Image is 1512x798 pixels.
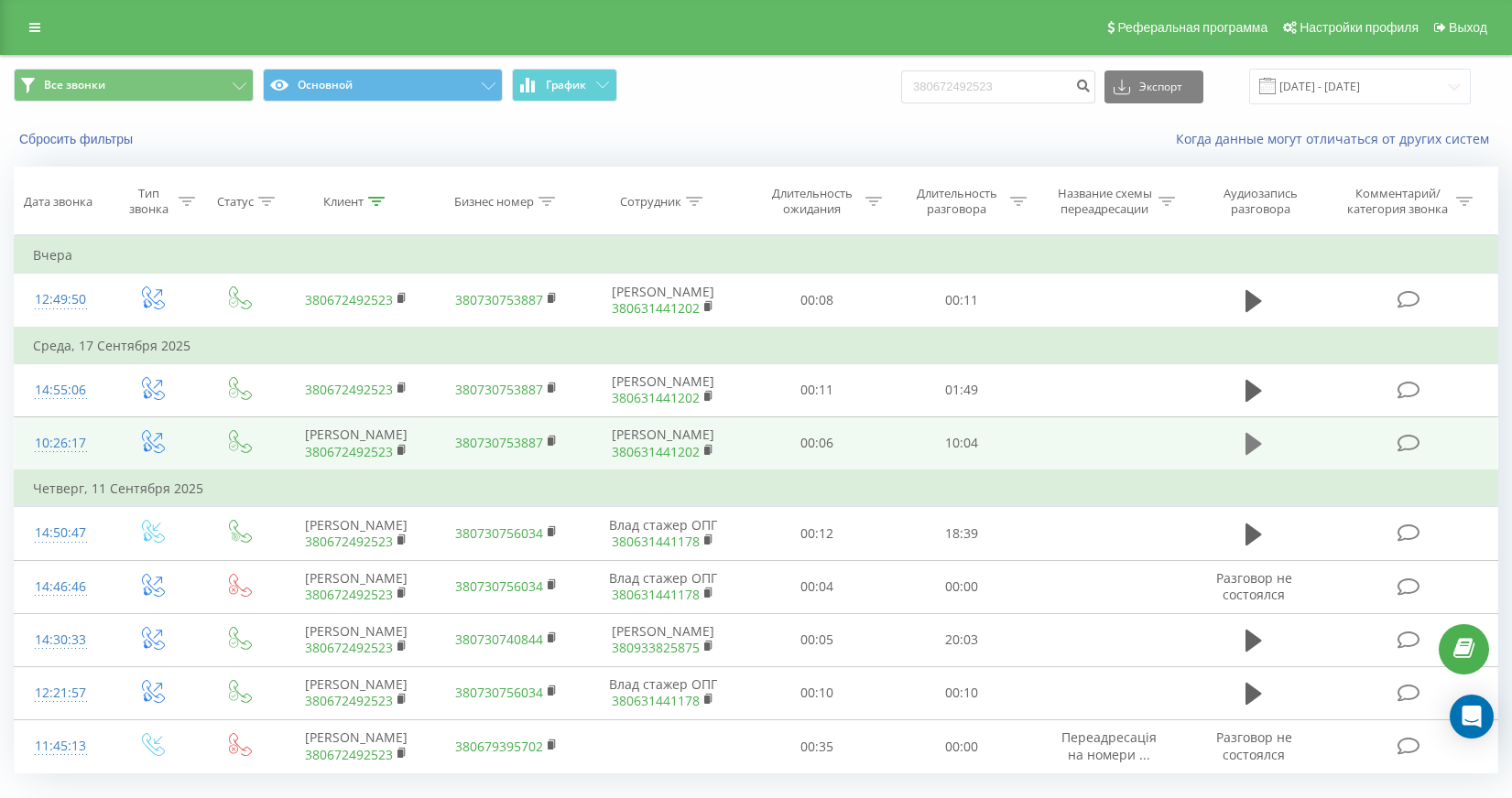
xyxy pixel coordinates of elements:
a: 380730756034 [455,524,543,542]
a: 380631441178 [612,586,700,603]
td: 00:11 [745,363,889,416]
td: [PERSON_NAME] [281,507,431,560]
span: Все звонки [44,78,105,92]
a: 380631441178 [612,692,700,709]
div: 11:45:13 [33,728,89,764]
a: 380679395702 [455,738,543,755]
span: Разговор не состоялся [1216,728,1292,762]
td: 01:49 [889,363,1034,416]
td: Среда, 17 Сентября 2025 [15,328,1498,364]
button: Сбросить фильтры [14,131,142,147]
a: 380730740844 [455,631,543,648]
span: Разговор не состоялся [1216,569,1292,603]
td: 00:08 [745,274,889,328]
a: 380631441202 [612,389,700,406]
a: 380730753887 [455,291,543,308]
td: 18:39 [889,507,1034,560]
span: Выход [1449,20,1487,35]
a: 380672492523 [305,586,393,603]
td: [PERSON_NAME] [281,416,431,470]
a: 380631441202 [612,299,700,317]
a: 380631441178 [612,533,700,550]
a: 380730753887 [455,434,543,451]
td: Четверг, 11 Сентября 2025 [15,470,1498,507]
td: Влад стажер ОПГ [582,507,744,560]
td: [PERSON_NAME] [582,363,744,416]
td: Влад стажер ОПГ [582,560,744,613]
td: 00:11 [889,274,1034,328]
a: 380672492523 [305,533,393,550]
td: Влад стажер ОПГ [582,666,744,719]
div: Бизнес номер [454,194,534,210]
td: 00:00 [889,720,1034,773]
span: График [546,79,586,92]
div: 14:50:47 [33,515,89,551]
td: 00:35 [745,720,889,773]
button: График [512,69,617,102]
div: Длительность разговора [908,186,1006,217]
button: Все звонки [14,69,254,102]
td: [PERSON_NAME] [281,560,431,613]
a: 380672492523 [305,443,393,460]
span: Настройки профиля [1300,20,1419,35]
a: 380730756034 [455,577,543,595]
a: 380631441202 [612,443,700,460]
div: 10:26:17 [33,426,89,461]
td: 00:00 [889,560,1034,613]
td: 00:12 [745,507,889,560]
div: 12:49:50 [33,282,89,318]
div: Дата звонка [24,194,92,210]
td: 20:03 [889,613,1034,666]
span: Реферальная программа [1117,20,1267,35]
div: Длительность ожидания [763,186,861,217]
td: 00:10 [889,666,1034,719]
div: Комментарий/категория звонка [1344,186,1452,217]
div: 14:55:06 [33,372,89,408]
td: [PERSON_NAME] [582,613,744,666]
td: 10:04 [889,416,1034,470]
td: 00:10 [745,666,889,719]
div: Аудиозапись разговора [1202,186,1320,217]
a: 380672492523 [305,639,393,656]
td: [PERSON_NAME] [281,720,431,773]
input: Поиск по номеру [901,70,1095,103]
button: Экспорт [1104,70,1203,103]
div: Название схемы переадресации [1056,186,1154,217]
td: 00:06 [745,416,889,470]
a: 380672492523 [305,381,393,398]
div: Тип звонка [124,186,174,217]
div: Open Intercom Messenger [1450,695,1494,739]
a: 380730756034 [455,684,543,701]
div: Сотрудник [620,194,681,210]
td: 00:04 [745,560,889,613]
td: [PERSON_NAME] [281,666,431,719]
div: 14:30:33 [33,622,89,658]
td: [PERSON_NAME] [281,613,431,666]
a: 380672492523 [305,291,393,308]
div: 14:46:46 [33,569,89,605]
td: [PERSON_NAME] [582,416,744,470]
td: [PERSON_NAME] [582,274,744,328]
a: 380730753887 [455,381,543,398]
div: Статус [217,194,254,210]
span: Переадресація на номери ... [1061,728,1157,762]
div: 12:21:57 [33,675,89,711]
a: 380933825875 [612,639,700,656]
div: Клиент [323,194,364,210]
button: Основной [263,69,503,102]
td: Вчера [15,237,1498,274]
a: 380672492523 [305,746,393,763]
td: 00:05 [745,613,889,666]
a: Когда данные могут отличаться от других систем [1176,130,1498,147]
a: 380672492523 [305,692,393,709]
